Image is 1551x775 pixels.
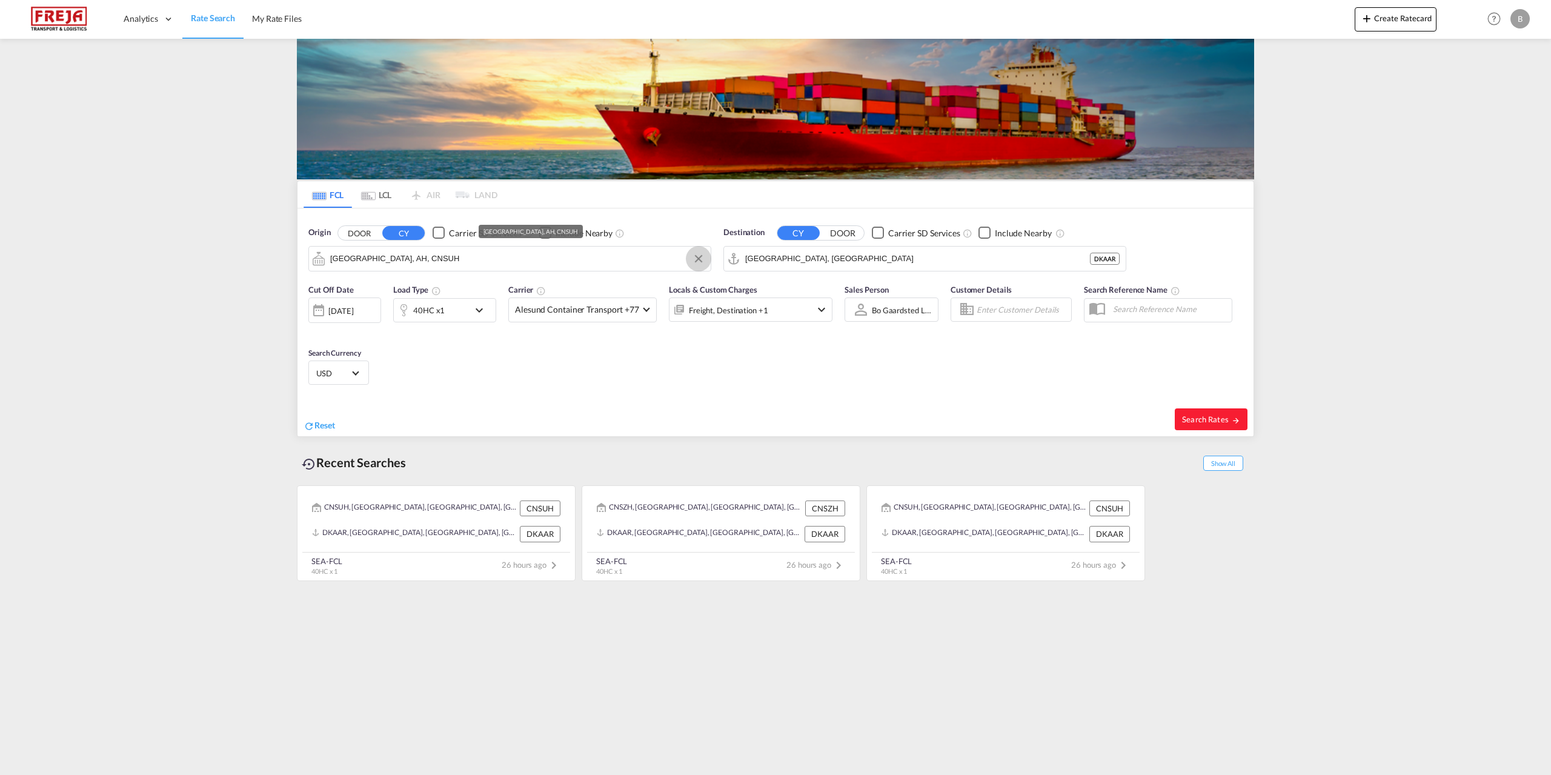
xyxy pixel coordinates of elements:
span: Search Rates [1182,414,1240,424]
div: DKAAR, Aarhus, Denmark, Northern Europe, Europe [312,526,517,542]
div: CNSUH, Suzhou, AH, China, Greater China & Far East Asia, Asia Pacific [312,501,517,516]
div: SEA-FCL [881,556,912,567]
md-input-container: Suzhou, AH, CNSUH [309,247,711,271]
recent-search-card: CNSUH, [GEOGRAPHIC_DATA], [GEOGRAPHIC_DATA], [GEOGRAPHIC_DATA], [GEOGRAPHIC_DATA] & [GEOGRAPHIC_D... [297,485,576,581]
md-datepicker: Select [308,322,317,338]
div: DKAAR [805,526,845,542]
div: CNSZH [805,501,845,516]
button: icon-plus 400-fgCreate Ratecard [1355,7,1436,32]
span: Customer Details [951,285,1012,294]
span: Cut Off Date [308,285,354,294]
input: Search Reference Name [1107,300,1232,318]
span: USD [316,368,350,379]
md-checkbox: Checkbox No Ink [539,227,613,239]
input: Enter Customer Details [977,301,1068,319]
button: Search Ratesicon-arrow-right [1175,408,1247,430]
md-icon: Unchecked: Search for CY (Container Yard) services for all selected carriers.Checked : Search for... [963,228,972,238]
md-icon: Unchecked: Ignores neighbouring ports when fetching rates.Checked : Includes neighbouring ports w... [1055,228,1065,238]
button: Clear Input [689,250,708,268]
div: 40HC x1icon-chevron-down [393,298,496,322]
span: Search Currency [308,348,361,358]
span: 26 hours ago [1071,560,1131,570]
md-icon: icon-chevron-right [1116,558,1131,573]
span: Carrier [508,285,546,294]
div: Freight Destination Factory Stuffingicon-chevron-down [669,298,832,322]
md-icon: Unchecked: Ignores neighbouring ports when fetching rates.Checked : Includes neighbouring ports w... [615,228,625,238]
md-checkbox: Checkbox No Ink [872,227,960,239]
span: My Rate Files [252,13,302,24]
md-icon: icon-chevron-down [472,303,493,318]
div: [GEOGRAPHIC_DATA], AH, CNSUH [483,225,578,238]
span: Show All [1203,456,1243,471]
div: icon-refreshReset [304,419,335,433]
span: Locals & Custom Charges [669,285,757,294]
md-tab-item: LCL [352,181,400,208]
span: Alesund Container Transport +77 [515,304,639,316]
div: Freight Destination Factory Stuffing [689,302,768,319]
div: CNSUH [1089,501,1130,516]
md-input-container: Aarhus, DKAAR [724,247,1126,271]
div: CNSUH, Suzhou, AH, China, Greater China & Far East Asia, Asia Pacific [882,501,1086,516]
md-select: Select Currency: $ USDUnited States Dollar [315,364,362,382]
md-icon: icon-chevron-right [546,558,561,573]
img: 586607c025bf11f083711d99603023e7.png [18,5,100,33]
md-icon: icon-chevron-down [814,302,829,317]
md-checkbox: Checkbox No Ink [978,227,1052,239]
div: DKAAR [1089,526,1130,542]
md-icon: The selected Trucker/Carrierwill be displayed in the rate results If the rates are from another f... [536,286,546,296]
div: Include Nearby [995,227,1052,239]
span: 40HC x 1 [881,567,907,575]
div: DKAAR, Aarhus, Denmark, Northern Europe, Europe [597,526,802,542]
div: Include Nearby [556,227,613,239]
div: SEA-FCL [311,556,342,567]
recent-search-card: CNSUH, [GEOGRAPHIC_DATA], [GEOGRAPHIC_DATA], [GEOGRAPHIC_DATA], [GEOGRAPHIC_DATA] & [GEOGRAPHIC_D... [866,485,1145,581]
input: Search by Port [330,250,705,268]
span: 40HC x 1 [311,567,337,575]
span: Reset [314,420,335,430]
button: CY [382,226,425,240]
div: DKAAR, Aarhus, Denmark, Northern Europe, Europe [882,526,1086,542]
span: 26 hours ago [786,560,846,570]
span: Help [1484,8,1504,29]
input: Search by Port [745,250,1090,268]
md-icon: icon-backup-restore [302,457,316,471]
button: CY [777,226,820,240]
recent-search-card: CNSZH, [GEOGRAPHIC_DATA], [GEOGRAPHIC_DATA], [GEOGRAPHIC_DATA], [GEOGRAPHIC_DATA] & [GEOGRAPHIC_D... [582,485,860,581]
div: 40HC x1 [413,302,445,319]
span: Load Type [393,285,441,294]
md-select: Sales Person: Bo Gaardsted Lumbye [871,301,935,319]
div: B [1510,9,1530,28]
span: Destination [723,227,765,239]
span: 40HC x 1 [596,567,622,575]
button: DOOR [338,226,380,240]
span: Search Reference Name [1084,285,1180,294]
div: DKAAR [1090,253,1120,265]
md-icon: icon-refresh [304,421,314,431]
md-icon: icon-chevron-right [831,558,846,573]
div: Carrier SD Services [888,227,960,239]
span: Analytics [124,13,158,25]
div: SEA-FCL [596,556,627,567]
div: [DATE] [328,305,353,316]
md-tab-item: FCL [304,181,352,208]
md-pagination-wrapper: Use the left and right arrow keys to navigate between tabs [304,181,497,208]
span: Rate Search [191,13,235,23]
md-icon: icon-arrow-right [1232,416,1240,425]
div: [DATE] [308,298,381,323]
div: DKAAR [520,526,560,542]
span: 26 hours ago [502,560,561,570]
div: Bo Gaardsted Lumbye [872,305,948,315]
img: LCL+%26+FCL+BACKGROUND.png [297,39,1254,179]
button: DOOR [822,226,864,240]
md-icon: icon-information-outline [431,286,441,296]
div: CNSZH, Suzhou, JS, China, Greater China & Far East Asia, Asia Pacific [597,501,802,516]
div: Recent Searches [297,449,411,476]
md-checkbox: Checkbox No Ink [433,227,521,239]
span: Sales Person [845,285,889,294]
div: Help [1484,8,1510,30]
div: CNSUH [520,501,560,516]
div: Origin DOOR CY Checkbox No InkUnchecked: Search for CY (Container Yard) services for all selected... [297,208,1254,436]
span: Origin [308,227,330,239]
md-icon: Your search will be saved by the below given name [1171,286,1180,296]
